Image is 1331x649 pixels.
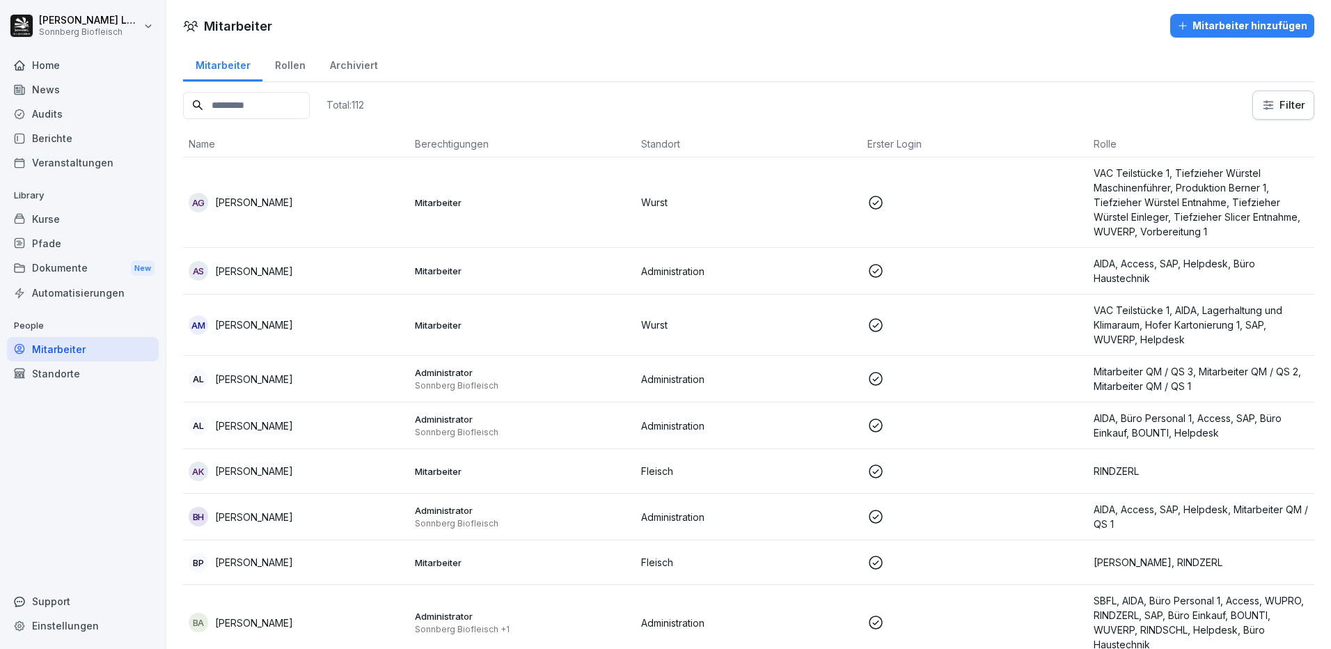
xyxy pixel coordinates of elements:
th: Erster Login [862,131,1088,157]
p: Mitarbeiter [415,265,630,277]
p: Administration [641,616,856,630]
a: Automatisierungen [7,281,159,305]
div: Dokumente [7,256,159,281]
a: Veranstaltungen [7,150,159,175]
p: [PERSON_NAME] [215,195,293,210]
p: [PERSON_NAME] Lumetsberger [39,15,141,26]
p: Sonnberg Biofleisch [415,518,630,529]
p: Sonnberg Biofleisch [39,27,141,37]
div: AM [189,315,208,335]
button: Filter [1253,91,1314,119]
div: Mitarbeiter hinzufügen [1177,18,1307,33]
p: [PERSON_NAME] [215,510,293,524]
a: Rollen [262,46,317,81]
p: Library [7,185,159,207]
p: [PERSON_NAME], RINDZERL [1094,555,1309,570]
a: Einstellungen [7,613,159,638]
a: Standorte [7,361,159,386]
p: Administration [641,372,856,386]
a: Audits [7,102,159,126]
p: Administrator [415,610,630,623]
div: AL [189,369,208,389]
th: Standort [636,131,862,157]
p: Mitarbeiter [415,319,630,331]
a: Mitarbeiter [7,337,159,361]
h1: Mitarbeiter [204,17,272,36]
p: Total: 112 [326,98,364,111]
div: New [131,260,155,276]
p: [PERSON_NAME] [215,419,293,433]
p: Sonnberg Biofleisch [415,427,630,438]
p: AIDA, Access, SAP, Helpdesk, Mitarbeiter QM / QS 1 [1094,502,1309,531]
p: Mitarbeiter [415,196,630,209]
p: Wurst [641,195,856,210]
th: Berechtigungen [409,131,636,157]
p: RINDZERL [1094,464,1309,478]
p: Administrator [415,504,630,517]
div: BP [189,553,208,572]
div: Support [7,589,159,613]
p: AIDA, Access, SAP, Helpdesk, Büro Haustechnik [1094,256,1309,286]
p: [PERSON_NAME] [215,555,293,570]
p: [PERSON_NAME] [215,264,293,279]
a: Pfade [7,231,159,256]
p: Mitarbeiter QM / QS 3, Mitarbeiter QM / QS 2, Mitarbeiter QM / QS 1 [1094,364,1309,393]
p: Mitarbeiter [415,465,630,478]
a: Archiviert [317,46,390,81]
p: AIDA, Büro Personal 1, Access, SAP, Büro Einkauf, BOUNTI, Helpdesk [1094,411,1309,440]
p: [PERSON_NAME] [215,372,293,386]
div: Filter [1261,98,1305,112]
p: [PERSON_NAME] [215,464,293,478]
th: Rolle [1088,131,1314,157]
th: Name [183,131,409,157]
a: Berichte [7,126,159,150]
p: Mitarbeiter [415,556,630,569]
div: BH [189,507,208,526]
div: AG [189,193,208,212]
p: Administration [641,510,856,524]
p: People [7,315,159,337]
p: VAC Teilstücke 1, Tiefzieher Würstel Maschinenführer, Produktion Berner 1, Tiefzieher Würstel Ent... [1094,166,1309,239]
p: Administrator [415,366,630,379]
p: [PERSON_NAME] [215,318,293,332]
p: [PERSON_NAME] [215,616,293,630]
p: Fleisch [641,464,856,478]
p: Administration [641,419,856,433]
div: AK [189,462,208,481]
p: VAC Teilstücke 1, AIDA, Lagerhaltung und Klimaraum, Hofer Kartonierung 1, SAP, WUVERP, Helpdesk [1094,303,1309,347]
p: Administrator [415,413,630,425]
a: Kurse [7,207,159,231]
div: BA [189,613,208,632]
p: Sonnberg Biofleisch +1 [415,624,630,635]
p: Fleisch [641,555,856,570]
p: Administration [641,264,856,279]
a: News [7,77,159,102]
p: Sonnberg Biofleisch [415,380,630,391]
p: Wurst [641,318,856,332]
div: AS [189,261,208,281]
button: Mitarbeiter hinzufügen [1170,14,1314,38]
a: Mitarbeiter [183,46,262,81]
a: DokumenteNew [7,256,159,281]
div: AL [189,416,208,435]
a: Home [7,53,159,77]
